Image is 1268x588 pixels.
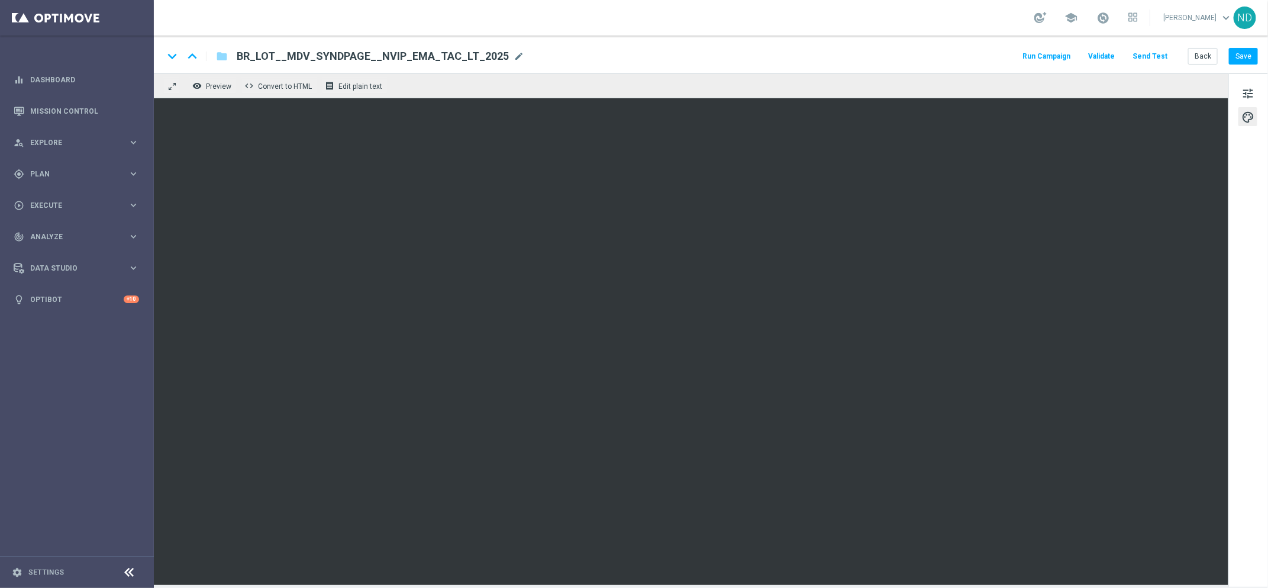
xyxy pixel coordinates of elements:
button: Send Test [1131,49,1169,65]
button: receipt Edit plain text [322,78,388,94]
i: gps_fixed [14,169,24,179]
div: Mission Control [14,95,139,127]
span: Data Studio [30,265,128,272]
i: person_search [14,137,24,148]
a: Settings [28,569,64,576]
button: code Convert to HTML [241,78,317,94]
span: Validate [1088,52,1115,60]
i: keyboard_arrow_right [128,137,139,148]
span: Edit plain text [338,82,382,91]
span: Convert to HTML [258,82,312,91]
i: equalizer [14,75,24,85]
button: Mission Control [13,107,140,116]
i: keyboard_arrow_down [163,47,181,65]
button: palette [1238,107,1257,126]
button: folder [215,47,229,66]
button: Run Campaign [1021,49,1072,65]
div: Data Studio [14,263,128,274]
span: Plan [30,171,128,178]
div: +10 [124,295,139,303]
i: keyboard_arrow_up [183,47,201,65]
button: track_changes Analyze keyboard_arrow_right [13,232,140,242]
button: remove_red_eye Preview [189,78,237,94]
div: Optibot [14,284,139,315]
span: palette [1241,110,1254,125]
div: Execute [14,200,128,211]
span: Analyze [30,233,128,240]
button: equalizer Dashboard [13,75,140,85]
button: Data Studio keyboard_arrow_right [13,264,140,273]
a: Dashboard [30,64,139,95]
button: Validate [1086,49,1117,65]
button: tune [1238,83,1257,102]
i: settings [12,567,22,578]
a: Optibot [30,284,124,315]
button: play_circle_outline Execute keyboard_arrow_right [13,201,140,210]
span: school [1064,11,1077,24]
div: Analyze [14,232,128,242]
i: track_changes [14,232,24,242]
i: keyboard_arrow_right [128,262,139,274]
i: keyboard_arrow_right [128,231,139,242]
div: Explore [14,137,128,148]
div: Dashboard [14,64,139,95]
div: ND [1234,7,1256,29]
button: Save [1229,48,1258,65]
a: Mission Control [30,95,139,127]
span: Preview [206,82,231,91]
i: keyboard_arrow_right [128,168,139,179]
i: receipt [325,81,334,91]
i: lightbulb [14,294,24,305]
span: BR_LOT__MDV_SYNDPAGE__NVIP_EMA_TAC_LT_2025 [237,49,509,63]
button: person_search Explore keyboard_arrow_right [13,138,140,147]
span: Explore [30,139,128,146]
span: mode_edit [514,51,524,62]
a: [PERSON_NAME]keyboard_arrow_down [1162,9,1234,27]
button: lightbulb Optibot +10 [13,295,140,304]
button: Back [1188,48,1218,65]
span: code [244,81,254,91]
i: folder [216,49,228,63]
span: keyboard_arrow_down [1219,11,1232,24]
span: tune [1241,86,1254,101]
i: keyboard_arrow_right [128,200,139,211]
button: gps_fixed Plan keyboard_arrow_right [13,169,140,179]
span: Execute [30,202,128,209]
i: remove_red_eye [192,81,202,91]
i: play_circle_outline [14,200,24,211]
div: Plan [14,169,128,179]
